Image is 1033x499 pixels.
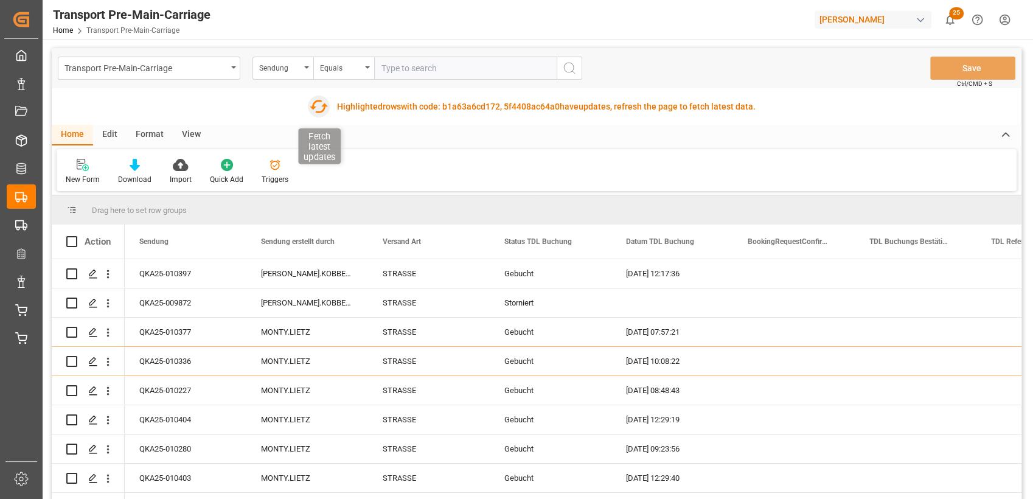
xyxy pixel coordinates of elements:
[964,6,991,33] button: Help Center
[611,405,733,434] div: [DATE] 12:29:19
[368,464,490,492] div: STRASSE
[252,57,313,80] button: open menu
[611,434,733,463] div: [DATE] 09:23:56
[52,125,93,145] div: Home
[52,464,125,493] div: Press SPACE to select this row.
[869,237,951,246] span: TDL Buchungs Bestätigungs Datum
[246,318,368,346] div: MONTY.LIETZ
[125,259,246,288] div: QKA25-010397
[52,347,125,376] div: Press SPACE to select this row.
[246,288,368,317] div: [PERSON_NAME].KOBBENBRING
[125,288,246,317] div: QKA25-009872
[611,376,733,405] div: [DATE] 08:48:43
[261,237,335,246] span: Sendung erstellt durch
[170,174,192,185] div: Import
[949,7,964,19] span: 25
[504,464,597,492] div: Gebucht
[368,288,490,317] div: STRASSE
[246,405,368,434] div: MONTY.LIETZ
[139,237,169,246] span: Sendung
[560,102,579,111] span: have
[262,174,288,185] div: Triggers
[246,434,368,463] div: MONTY.LIETZ
[611,464,733,492] div: [DATE] 12:29:40
[53,26,73,35] a: Home
[504,406,597,434] div: Gebucht
[85,236,111,247] div: Action
[173,125,210,145] div: View
[337,100,756,113] div: Highlighted with code: b1a63a6cd172, 5f4408ac64a0 updates, refresh the page to fetch latest data.
[210,174,243,185] div: Quick Add
[52,318,125,347] div: Press SPACE to select this row.
[611,347,733,375] div: [DATE] 10:08:22
[320,60,361,74] div: Equals
[748,237,829,246] span: BookingRequestConfirmation
[53,5,210,24] div: Transport Pre-Main-Carriage
[259,60,301,74] div: Sendung
[125,405,246,434] div: QKA25-010404
[127,125,173,145] div: Format
[125,347,246,375] div: QKA25-010336
[125,464,246,492] div: QKA25-010403
[368,434,490,463] div: STRASSE
[52,434,125,464] div: Press SPACE to select this row.
[374,57,557,80] input: Type to search
[298,128,341,164] div: Fetch latest updates
[504,435,597,463] div: Gebucht
[246,347,368,375] div: MONTY.LIETZ
[957,79,992,88] span: Ctrl/CMD + S
[118,174,151,185] div: Download
[368,347,490,375] div: STRASSE
[246,259,368,288] div: [PERSON_NAME].KOBBENBRING
[52,259,125,288] div: Press SPACE to select this row.
[504,377,597,405] div: Gebucht
[125,376,246,405] div: QKA25-010227
[383,237,421,246] span: Versand Art
[815,8,936,31] button: [PERSON_NAME]
[504,318,597,346] div: Gebucht
[626,237,694,246] span: Datum TDL Buchung
[64,60,227,75] div: Transport Pre-Main-Carriage
[504,289,597,317] div: Storniert
[52,376,125,405] div: Press SPACE to select this row.
[125,434,246,463] div: QKA25-010280
[66,174,100,185] div: New Form
[52,288,125,318] div: Press SPACE to select this row.
[936,6,964,33] button: show 25 new notifications
[504,260,597,288] div: Gebucht
[504,347,597,375] div: Gebucht
[246,464,368,492] div: MONTY.LIETZ
[368,259,490,288] div: STRASSE
[93,125,127,145] div: Edit
[383,102,401,111] span: rows
[58,57,240,80] button: open menu
[815,11,931,29] div: [PERSON_NAME]
[313,57,374,80] button: open menu
[504,237,572,246] span: Status TDL Buchung
[52,405,125,434] div: Press SPACE to select this row.
[368,318,490,346] div: STRASSE
[611,318,733,346] div: [DATE] 07:57:21
[611,259,733,288] div: [DATE] 12:17:36
[92,206,187,215] span: Drag here to set row groups
[557,57,582,80] button: search button
[125,318,246,346] div: QKA25-010377
[930,57,1015,80] button: Save
[246,376,368,405] div: MONTY.LIETZ
[368,376,490,405] div: STRASSE
[368,405,490,434] div: STRASSE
